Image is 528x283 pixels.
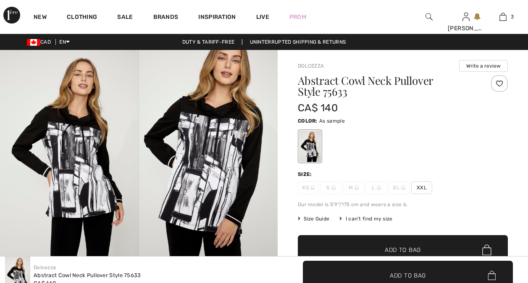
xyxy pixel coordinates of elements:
img: 1ère Avenue [3,7,20,24]
img: Bag.svg [482,244,491,255]
span: XL [389,181,410,194]
a: Clothing [67,13,97,22]
a: Live [256,13,269,21]
span: XXL [411,181,432,194]
span: Inspiration [198,13,236,22]
div: Size: [298,170,314,178]
span: Add to Bag [390,271,426,280]
img: ring-m.svg [355,186,359,190]
button: Write a review [459,60,508,72]
img: search the website [426,12,433,22]
div: [PERSON_NAME] [448,24,484,33]
span: M [343,181,364,194]
h1: Abstract Cowl Neck Pullover Style 75633 [298,75,473,97]
span: S [320,181,341,194]
span: XS [298,181,319,194]
a: Prom [289,13,306,21]
a: Dolcezza [298,63,324,69]
img: ring-m.svg [310,186,315,190]
div: Abstract Cowl Neck Pullover Style 75633 [34,271,141,280]
img: Bag.svg [488,271,496,280]
span: Color: [298,118,318,124]
button: Add to Bag [298,235,508,265]
span: L [366,181,387,194]
img: Abstract Cowl Neck Pullover Style 75633. 2 [139,50,278,258]
span: Add to Bag [385,246,421,254]
div: Our model is 5'9"/175 cm and wears a size 6. [298,201,508,208]
span: As sample [319,118,345,124]
a: Sale [117,13,133,22]
a: Dolcezza [34,265,56,270]
div: As sample [299,131,321,162]
img: Canadian Dollar [27,39,40,46]
div: I can't find my size [339,215,392,223]
img: My Bag [499,12,507,22]
span: Size Guide [298,215,329,223]
span: CA$ 140 [298,102,338,114]
a: Brands [153,13,179,22]
span: 3 [511,13,514,21]
a: 3 [485,12,521,22]
img: ring-m.svg [331,186,336,190]
img: My Info [462,12,470,22]
img: ring-m.svg [401,186,405,190]
img: ring-m.svg [377,186,381,190]
a: New [34,13,47,22]
span: EN [59,39,70,45]
a: Sign In [462,13,470,21]
span: CAD [27,39,54,45]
